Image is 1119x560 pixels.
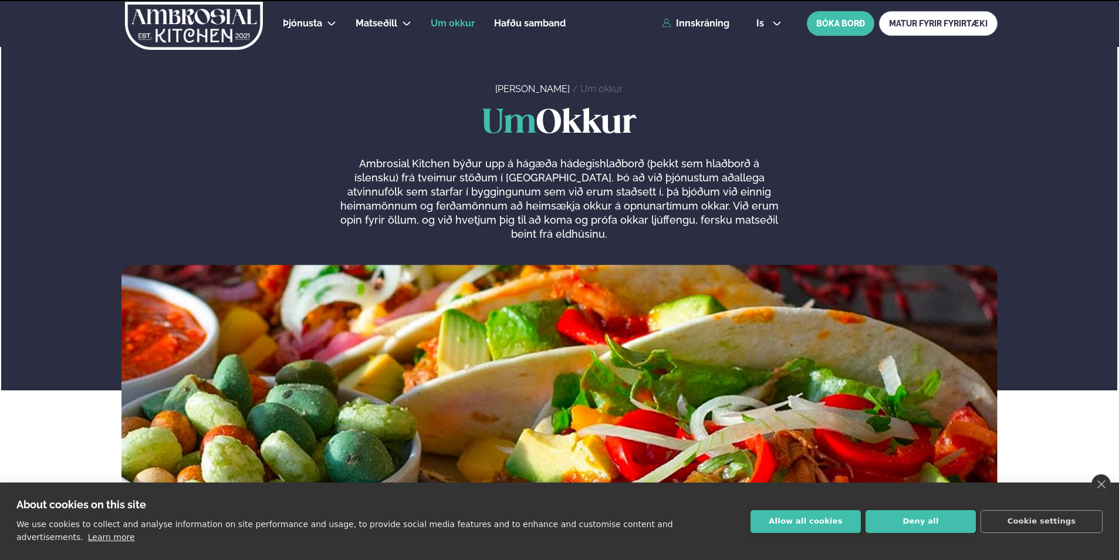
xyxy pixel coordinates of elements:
[356,16,397,31] a: Matseðill
[124,2,264,50] img: logo
[1091,474,1111,494] a: close
[121,105,998,143] h1: Okkur
[750,510,861,533] button: Allow all cookies
[482,107,536,140] span: Um
[16,519,673,542] p: We use cookies to collect and analyse information on site performance and usage, to provide socia...
[866,510,976,533] button: Deny all
[495,83,570,95] a: [PERSON_NAME]
[283,16,322,31] a: Þjónusta
[494,18,566,29] span: Hafðu samband
[431,18,475,29] span: Um okkur
[283,18,322,29] span: Þjónusta
[879,11,998,36] a: MATUR FYRIR FYRIRTÆKI
[16,498,146,511] strong: About cookies on this site
[662,18,729,29] a: Innskráning
[88,532,135,542] a: Learn more
[981,510,1103,533] button: Cookie settings
[356,18,397,29] span: Matseðill
[337,157,781,241] p: Ambrosial Kitchen býður upp á hágæða hádegishlaðborð (þekkt sem hlaðborð á íslensku) frá tveimur ...
[572,83,580,95] span: /
[431,16,475,31] a: Um okkur
[747,19,791,28] button: is
[756,19,768,28] span: is
[494,16,566,31] a: Hafðu samband
[807,11,874,36] button: BÓKA BORÐ
[580,83,623,95] a: Um okkur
